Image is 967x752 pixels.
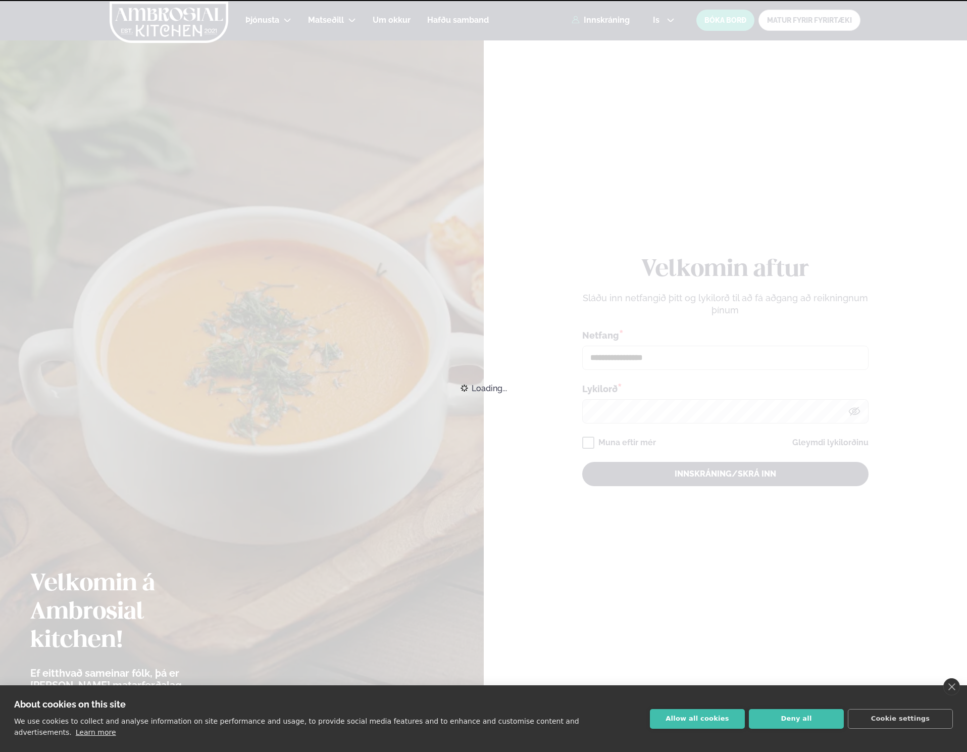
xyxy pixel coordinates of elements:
[650,709,745,729] button: Allow all cookies
[472,377,507,399] span: Loading...
[749,709,844,729] button: Deny all
[848,709,953,729] button: Cookie settings
[76,728,116,736] a: Learn more
[943,678,960,695] a: close
[14,717,579,736] p: We use cookies to collect and analyse information on site performance and usage, to provide socia...
[14,699,126,710] strong: About cookies on this site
